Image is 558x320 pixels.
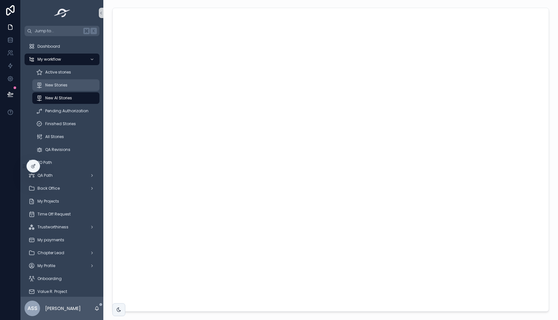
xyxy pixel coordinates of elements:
[45,83,67,88] span: New Stories
[45,108,88,114] span: Pending Authorization
[37,225,68,230] span: Trustworthiness
[91,28,96,34] span: K
[45,305,81,312] p: [PERSON_NAME]
[37,160,52,165] span: PO Path
[25,247,99,259] a: Chapter Lead
[37,186,60,191] span: Back Office
[45,95,72,101] span: New AI Stories
[27,305,37,312] span: ASS
[37,44,60,49] span: Dashboard
[25,260,99,272] a: My Profile
[37,276,62,281] span: Onboarding
[52,8,72,18] img: App logo
[45,147,70,152] span: QA Revisions
[37,57,61,62] span: My workflow
[25,54,99,65] a: My workflow
[25,286,99,297] a: Value R. Project
[32,79,99,91] a: New Stories
[37,212,71,217] span: Time Off Request
[32,118,99,130] a: Finished Stories
[21,36,103,297] div: scrollable content
[37,289,67,294] span: Value R. Project
[37,263,55,268] span: My Profile
[32,144,99,155] a: QA Revisions
[37,173,53,178] span: QA Path
[45,70,71,75] span: Active stories
[25,195,99,207] a: My Projects
[25,273,99,285] a: Onboarding
[32,105,99,117] a: Pending Authorization
[32,131,99,143] a: All Stories
[37,250,64,255] span: Chapter Lead
[25,41,99,52] a: Dashboard
[25,208,99,220] a: Time Off Request
[45,121,76,126] span: Finished Stories
[25,157,99,168] a: PO Path
[25,234,99,246] a: My payments
[25,183,99,194] a: Back Office
[37,199,59,204] span: My Projects
[45,134,64,139] span: All Stories
[32,66,99,78] a: Active stories
[25,26,99,36] button: Jump to...K
[25,170,99,181] a: QA Path
[35,28,81,34] span: Jump to...
[25,221,99,233] a: Trustworthiness
[32,92,99,104] a: New AI Stories
[37,237,64,243] span: My payments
